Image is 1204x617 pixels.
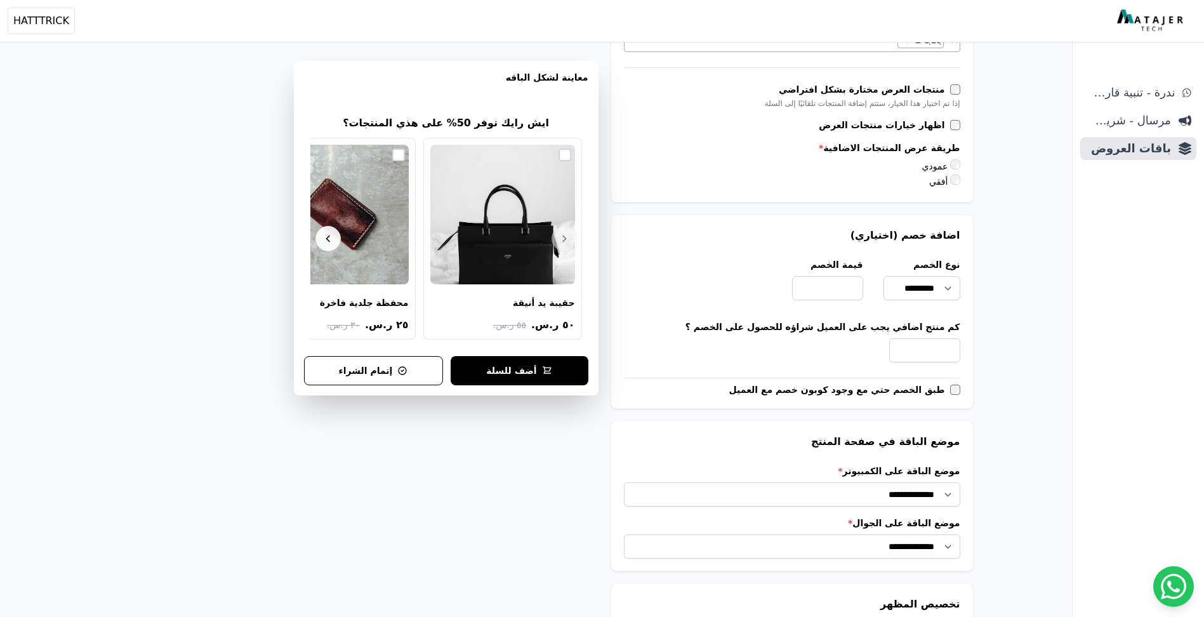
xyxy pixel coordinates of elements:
[8,8,75,34] button: HATTTRICK
[365,317,409,333] span: ٢٥ ر.س.
[493,319,526,332] span: ٥٥ ر.س.
[451,356,588,385] button: أضف للسلة
[922,161,960,171] label: عمودي
[950,159,960,169] input: عمودي
[819,119,949,131] label: اظهار خيارات منتجات العرض
[624,517,960,529] label: موضع الباقة على الجوال
[315,226,341,251] button: Next
[779,83,950,96] label: منتجات العرض مختارة بشكل افتراضي
[624,228,960,243] h3: اضافة خصم (اختياري)
[1085,112,1171,129] span: مرسال - شريط دعاية
[624,98,960,109] div: إذا تم اختيار هذا الخيار، ستتم إضافة المنتجات تلقائيًا إلى السلة
[320,297,409,308] div: محفظة جلدية فاخرة
[792,258,863,271] label: قيمة الخصم
[624,465,960,477] label: موضع الباقة على الكمبيوتر
[1117,10,1186,32] img: MatajerTech Logo
[327,319,360,332] span: ٣٠ ر.س.
[729,383,950,396] label: طبق الخصم حتي مع وجود كوبون خصم مع العميل
[624,597,960,612] h3: تخصيص المظهر
[304,71,588,99] h3: معاينة لشكل الباقه
[949,32,959,44] button: Remove all items
[343,116,549,131] h2: ايش رايك توفر 50% على هذي المنتجات؟
[624,142,960,154] label: طريقة عرض المنتجات الاضافية
[929,176,960,187] label: أفقي
[430,145,575,284] img: حقيبة يد أنيقة
[552,226,577,251] button: Previous
[624,434,960,449] h3: موضع الباقة في صفحة المنتج
[531,317,575,333] span: ٥٠ ر.س.
[13,13,69,29] span: HATTTRICK
[513,297,575,308] div: حقيبة يد أنيقة
[1085,84,1175,102] span: ندرة - تنبية قارب علي النفاذ
[264,145,409,284] img: محفظة جلدية فاخرة
[624,321,960,333] label: كم منتج اضافي يجب على العميل شراؤه للحصول على الخصم ؟
[883,258,960,271] label: نوع الخصم
[950,175,960,185] input: أفقي
[1085,140,1171,157] span: باقات العروض
[304,356,443,385] button: إتمام الشراء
